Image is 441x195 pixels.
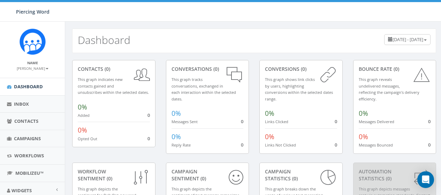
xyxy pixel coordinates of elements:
span: 0 [335,142,337,148]
span: Contacts [14,118,38,124]
span: 0 [428,142,431,148]
span: 0% [78,126,87,135]
span: 0% [359,109,368,118]
img: Rally_Corp_Icon.png [20,29,46,55]
div: Campaign Sentiment [172,168,244,182]
small: This graph indicates new contacts gained and unsubscribes within the selected dates. [78,77,149,95]
div: contacts [78,66,150,73]
small: Messages Bounced [359,142,393,148]
span: 0 [241,118,243,125]
span: (0) [392,66,399,72]
span: Workflows [14,152,44,159]
small: Opted Out [78,136,97,141]
span: 0 [335,118,337,125]
div: Automation Statistics [359,168,431,182]
span: 0% [172,109,181,118]
small: This graph shows link clicks by users, highlighting conversions within the selected dates range. [265,77,333,102]
div: Bounce Rate [359,66,431,73]
span: (0) [212,66,219,72]
small: Links Not Clicked [265,142,296,148]
span: 0 [241,142,243,148]
span: 0 [147,135,150,142]
span: (0) [103,66,110,72]
small: This graph tracks conversations, exchanged in each interaction within the selected dates. [172,77,236,102]
small: [PERSON_NAME] [17,66,48,71]
span: Dashboard [14,83,43,90]
small: Added [78,113,90,118]
span: 0% [78,103,87,112]
span: Piercing Word [16,8,50,15]
small: Messages Sent [172,119,198,124]
span: Campaigns [14,135,41,142]
span: 0 [147,112,150,118]
span: (0) [105,175,112,182]
h2: Dashboard [78,34,130,46]
small: Links Clicked [265,119,288,124]
span: (0) [199,175,206,182]
div: Workflow Sentiment [78,168,150,182]
div: Open Intercom Messenger [417,171,434,188]
span: [DATE] - [DATE] [393,36,423,43]
span: (0) [291,175,298,182]
span: (0) [385,175,391,182]
div: conversions [265,66,337,73]
span: 0% [265,132,274,141]
span: 0 [428,118,431,125]
span: Widgets [12,187,32,194]
span: 0% [359,132,368,141]
span: Inbox [14,101,29,107]
div: conversations [172,66,244,73]
small: Name [27,60,38,65]
span: (0) [299,66,306,72]
small: This graph reveals undelivered messages, reflecting the campaign's delivery efficiency. [359,77,419,102]
small: Messages Delivered [359,119,394,124]
span: 0% [265,109,274,118]
small: Reply Rate [172,142,191,148]
div: Campaign Statistics [265,168,337,182]
span: MobilizeU™ [15,170,44,176]
span: 0% [172,132,181,141]
a: [PERSON_NAME] [17,65,48,71]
